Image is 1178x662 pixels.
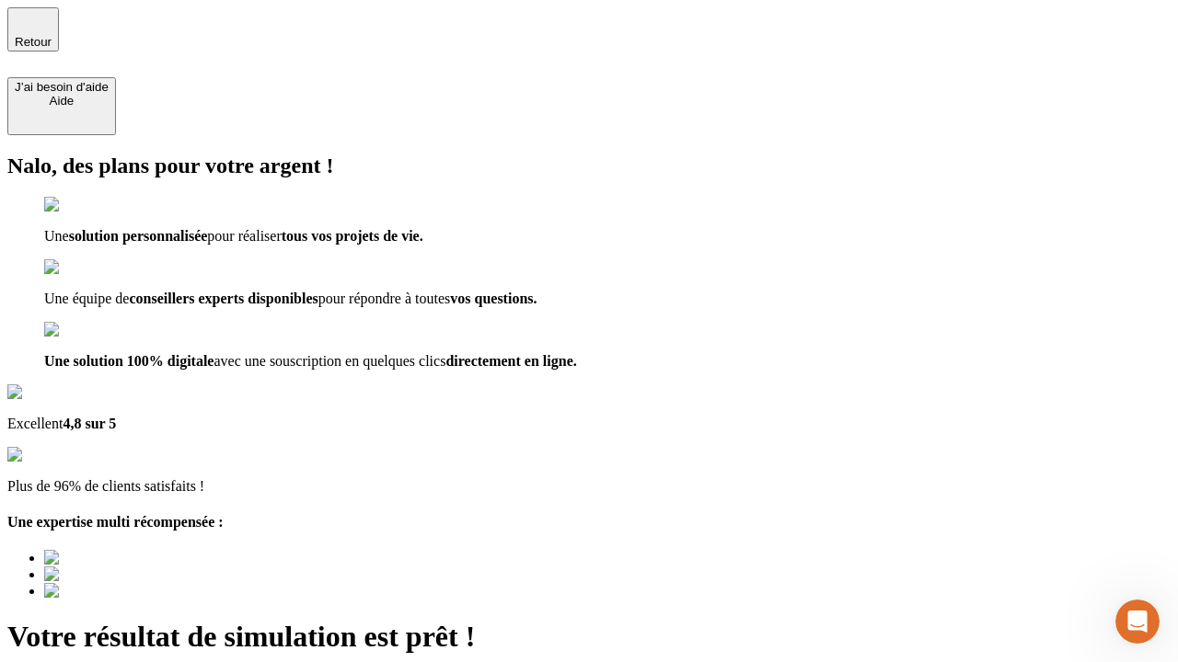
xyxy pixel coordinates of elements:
[44,259,123,276] img: checkmark
[7,416,63,431] span: Excellent
[207,228,281,244] span: pour réaliser
[44,197,123,213] img: checkmark
[450,291,537,306] span: vos questions.
[445,353,576,369] span: directement en ligne.
[69,228,208,244] span: solution personnalisée
[44,228,69,244] span: Une
[282,228,423,244] span: tous vos projets de vie.
[318,291,451,306] span: pour répondre à toutes
[7,7,59,51] button: Retour
[44,353,214,369] span: Une solution 100% digitale
[7,154,1171,178] h2: Nalo, des plans pour votre argent !
[15,94,109,108] div: Aide
[1115,599,1160,644] iframe: Intercom live chat
[44,550,214,566] img: Best savings advice award
[44,583,214,599] img: Best savings advice award
[7,384,114,401] img: Google Review
[7,478,1171,495] p: Plus de 96% de clients satisfaits !
[7,620,1171,654] h1: Votre résultat de simulation est prêt !
[129,291,318,306] span: conseillers experts disponibles
[15,80,109,94] div: J’ai besoin d'aide
[7,514,1171,531] h4: Une expertise multi récompensée :
[44,566,214,583] img: Best savings advice award
[44,291,129,306] span: Une équipe de
[214,353,445,369] span: avec une souscription en quelques clics
[7,447,98,463] img: reviews stars
[63,416,116,431] span: 4,8 sur 5
[44,322,123,338] img: checkmark
[7,77,116,135] button: J’ai besoin d'aideAide
[15,35,52,49] span: Retour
